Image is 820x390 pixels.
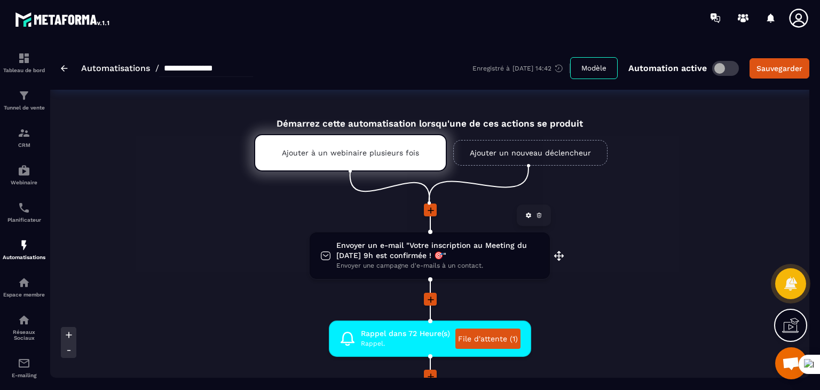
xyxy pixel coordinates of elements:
span: / [155,63,159,73]
img: automations [18,164,30,177]
img: formation [18,127,30,139]
a: Ajouter un nouveau déclencheur [453,140,608,166]
span: Rappel dans 72 Heure(s) [361,329,450,339]
a: File d'attente (1) [455,329,521,349]
button: Modèle [570,57,618,79]
img: scheduler [18,201,30,214]
a: automationsautomationsEspace membre [3,268,45,306]
a: formationformationTunnel de vente [3,81,45,119]
img: logo [15,10,111,29]
p: Tableau de bord [3,67,45,73]
img: formation [18,52,30,65]
img: automations [18,276,30,289]
a: Automatisations [81,63,150,73]
p: Réseaux Sociaux [3,329,45,341]
div: Sauvegarder [756,63,802,74]
a: emailemailE-mailing [3,349,45,386]
a: automationsautomationsAutomatisations [3,231,45,268]
img: formation [18,89,30,102]
p: Webinaire [3,180,45,185]
span: Rappel. [361,339,450,349]
a: schedulerschedulerPlanificateur [3,193,45,231]
span: Envoyer une campagne d'e-mails à un contact. [336,261,539,271]
p: CRM [3,142,45,148]
button: Sauvegarder [750,58,809,79]
a: formationformationTableau de bord [3,44,45,81]
img: automations [18,239,30,252]
img: social-network [18,314,30,326]
p: Automatisations [3,254,45,260]
p: Planificateur [3,217,45,223]
a: Ouvrir le chat [775,347,807,379]
div: Démarrez cette automatisation lorsqu'une de ces actions se produit [227,106,632,129]
p: Ajouter à un webinaire plusieurs fois [282,149,419,157]
a: formationformationCRM [3,119,45,156]
p: Automation active [628,63,707,73]
p: Espace membre [3,292,45,298]
img: email [18,357,30,370]
a: automationsautomationsWebinaire [3,156,45,193]
a: social-networksocial-networkRéseaux Sociaux [3,306,45,349]
p: [DATE] 14:42 [512,65,551,72]
p: Tunnel de vente [3,105,45,111]
img: arrow [61,65,68,72]
p: E-mailing [3,372,45,378]
span: Envoyer un e-mail "Votre inscription au Meeting du [DATE] 9h est confirmée ! 🎯" [336,240,539,261]
div: Enregistré à [472,64,570,73]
